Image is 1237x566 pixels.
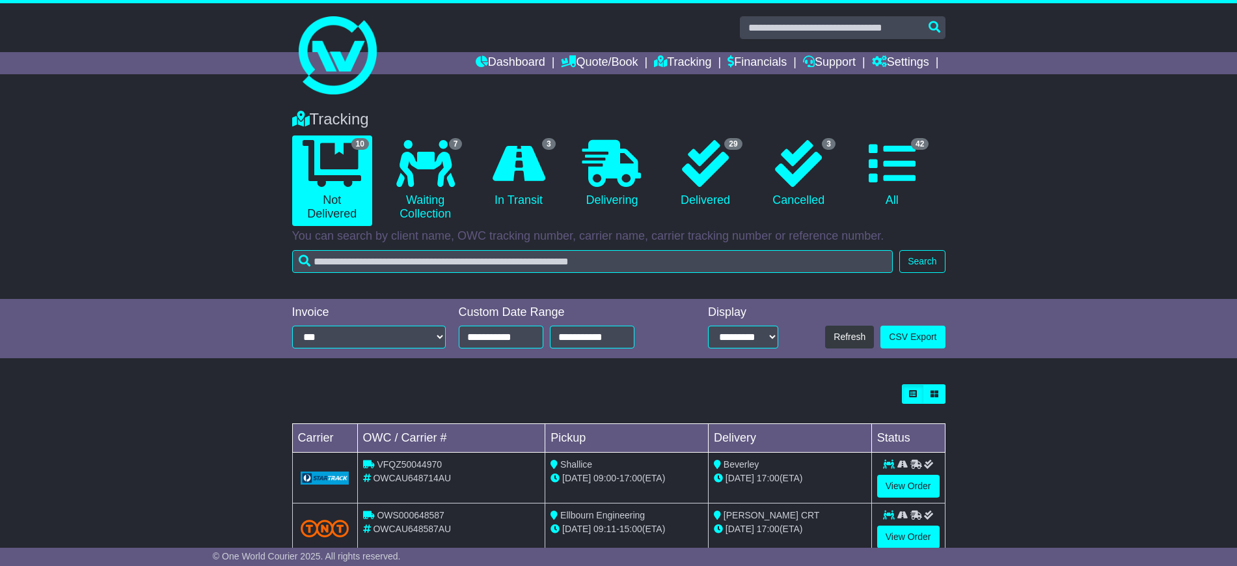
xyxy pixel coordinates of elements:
[911,138,929,150] span: 42
[292,424,357,453] td: Carrier
[593,524,616,534] span: 09:11
[757,524,780,534] span: 17:00
[351,138,369,150] span: 10
[562,524,591,534] span: [DATE]
[292,229,945,244] p: You can search by client name, OWC tracking number, carrier name, carrier tracking number or refe...
[377,510,444,520] span: OWS000648587
[803,52,856,74] a: Support
[551,522,703,536] div: - (ETA)
[619,473,642,483] span: 17:00
[726,473,754,483] span: [DATE]
[562,473,591,483] span: [DATE]
[292,305,446,320] div: Invoice
[560,459,592,470] span: Shallice
[551,472,703,485] div: - (ETA)
[377,459,442,470] span: VFQZ50044970
[459,305,668,320] div: Custom Date Range
[213,551,401,561] span: © One World Courier 2025. All rights reserved.
[825,326,874,348] button: Refresh
[292,135,372,226] a: 10 Not Delivered
[286,110,952,129] div: Tracking
[357,424,545,453] td: OWC / Carrier #
[877,475,940,498] a: View Order
[852,135,932,212] a: 42 All
[708,305,778,320] div: Display
[724,459,759,470] span: Beverley
[822,138,836,150] span: 3
[619,524,642,534] span: 15:00
[714,472,866,485] div: (ETA)
[654,52,711,74] a: Tracking
[301,520,349,537] img: TNT_Domestic.png
[880,326,945,348] a: CSV Export
[560,510,645,520] span: Ellbourn Engineering
[665,135,745,212] a: 29 Delivered
[724,510,820,520] span: [PERSON_NAME] CRT
[476,52,545,74] a: Dashboard
[708,424,871,453] td: Delivery
[877,526,940,548] a: View Order
[301,472,349,485] img: GetCarrierServiceLogo
[449,138,463,150] span: 7
[899,250,945,273] button: Search
[385,135,465,226] a: 7 Waiting Collection
[759,135,839,212] a: 3 Cancelled
[373,473,451,483] span: OWCAU648714AU
[542,138,556,150] span: 3
[593,473,616,483] span: 09:00
[545,424,709,453] td: Pickup
[561,52,638,74] a: Quote/Book
[572,135,652,212] a: Delivering
[726,524,754,534] span: [DATE]
[373,524,451,534] span: OWCAU648587AU
[724,138,742,150] span: 29
[727,52,787,74] a: Financials
[478,135,558,212] a: 3 In Transit
[714,522,866,536] div: (ETA)
[872,52,929,74] a: Settings
[757,473,780,483] span: 17:00
[871,424,945,453] td: Status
